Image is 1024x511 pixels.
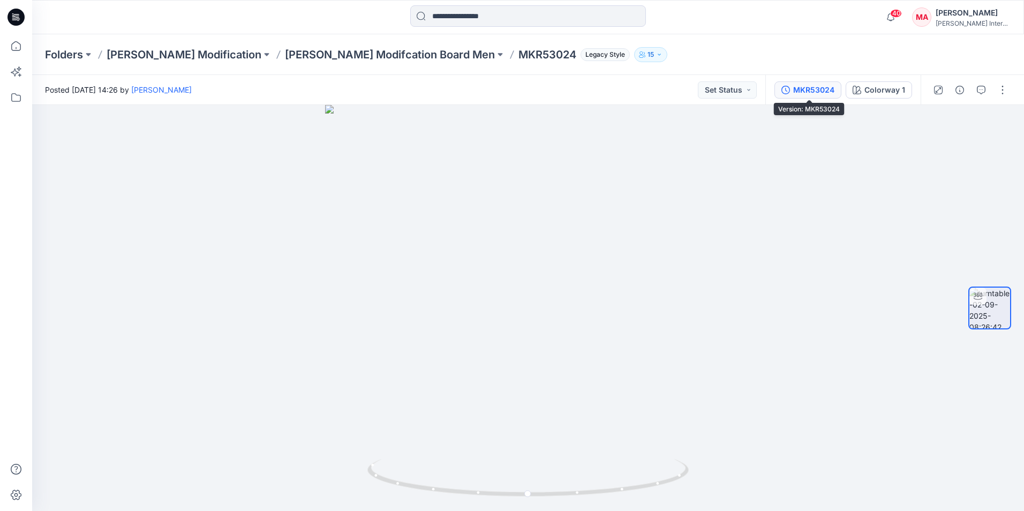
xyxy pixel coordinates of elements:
[576,47,630,62] button: Legacy Style
[936,6,1011,19] div: [PERSON_NAME]
[107,47,261,62] a: [PERSON_NAME] Modification
[45,84,192,95] span: Posted [DATE] 14:26 by
[951,81,968,99] button: Details
[581,48,630,61] span: Legacy Style
[864,84,905,96] div: Colorway 1
[846,81,912,99] button: Colorway 1
[634,47,667,62] button: 15
[912,7,931,27] div: MA
[969,288,1010,328] img: turntable-02-09-2025-08:26:42
[793,84,834,96] div: MKR53024
[131,85,192,94] a: [PERSON_NAME]
[936,19,1011,27] div: [PERSON_NAME] International
[45,47,83,62] a: Folders
[518,47,576,62] p: MKR53024
[890,9,902,18] span: 40
[285,47,495,62] a: [PERSON_NAME] Modifcation Board Men
[774,81,841,99] button: MKR53024
[647,49,654,61] p: 15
